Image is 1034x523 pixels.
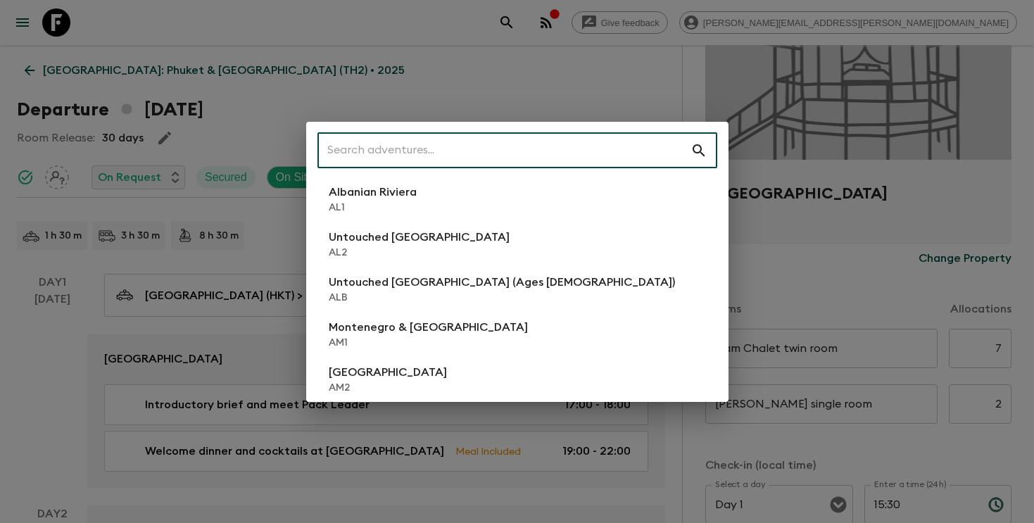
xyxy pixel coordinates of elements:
[329,364,447,381] p: [GEOGRAPHIC_DATA]
[329,274,675,291] p: Untouched [GEOGRAPHIC_DATA] (Ages [DEMOGRAPHIC_DATA])
[317,131,691,170] input: Search adventures...
[329,229,510,246] p: Untouched [GEOGRAPHIC_DATA]
[329,201,417,215] p: AL1
[329,319,528,336] p: Montenegro & [GEOGRAPHIC_DATA]
[329,184,417,201] p: Albanian Riviera
[329,246,510,260] p: AL2
[329,291,675,305] p: ALB
[329,381,447,395] p: AM2
[329,336,528,350] p: AM1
